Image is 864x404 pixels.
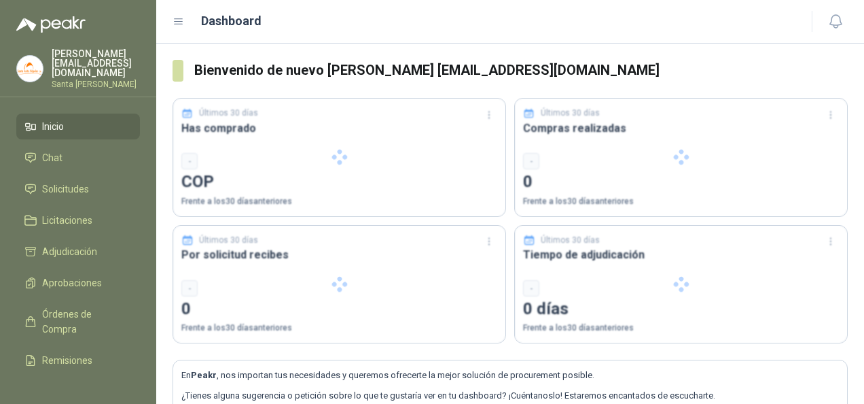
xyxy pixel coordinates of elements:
[16,176,140,202] a: Solicitudes
[16,270,140,296] a: Aprobaciones
[42,275,102,290] span: Aprobaciones
[42,353,92,368] span: Remisiones
[181,389,839,403] p: ¿Tienes alguna sugerencia o petición sobre lo que te gustaría ver en tu dashboard? ¡Cuéntanoslo! ...
[16,348,140,373] a: Remisiones
[52,49,140,78] p: [PERSON_NAME] [EMAIL_ADDRESS][DOMAIN_NAME]
[191,370,217,380] b: Peakr
[52,80,140,88] p: Santa [PERSON_NAME]
[42,182,89,197] span: Solicitudes
[194,60,848,81] h3: Bienvenido de nuevo [PERSON_NAME] [EMAIL_ADDRESS][DOMAIN_NAME]
[181,369,839,382] p: En , nos importan tus necesidades y queremos ofrecerte la mejor solución de procurement posible.
[16,207,140,233] a: Licitaciones
[42,244,97,259] span: Adjudicación
[16,114,140,139] a: Inicio
[16,239,140,265] a: Adjudicación
[42,307,127,337] span: Órdenes de Compra
[42,150,62,165] span: Chat
[16,301,140,342] a: Órdenes de Compra
[42,213,92,228] span: Licitaciones
[17,56,43,82] img: Company Logo
[201,12,262,31] h1: Dashboard
[42,119,64,134] span: Inicio
[16,16,86,33] img: Logo peakr
[16,145,140,171] a: Chat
